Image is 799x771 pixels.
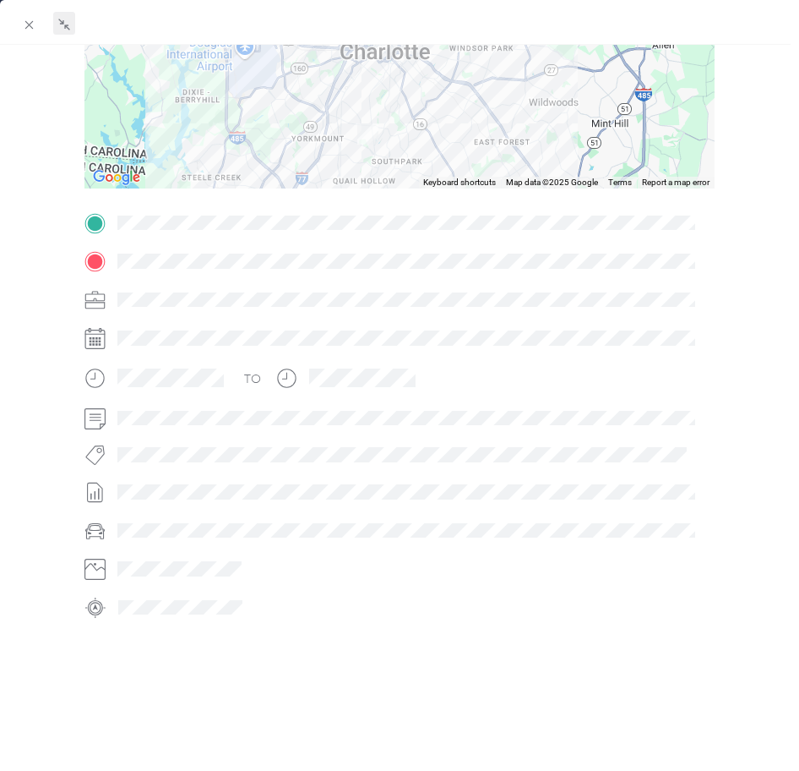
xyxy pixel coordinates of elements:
[89,167,144,189] a: Open this area in Google Maps (opens a new window)
[423,177,496,189] button: Keyboard shortcuts
[608,178,632,187] a: Terms (opens in new tab)
[89,167,144,189] img: Google
[642,178,709,187] a: Report a map error
[506,178,598,187] span: Map data ©2025 Google
[704,676,799,771] iframe: Everlance-gr Chat Button Frame
[244,370,261,388] div: TO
